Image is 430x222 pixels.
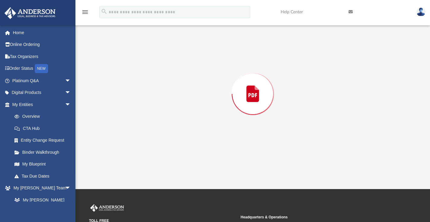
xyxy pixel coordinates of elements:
img: User Pic [416,8,425,16]
i: search [101,8,107,15]
a: Digital Productsarrow_drop_down [4,87,80,99]
a: Order StatusNEW [4,63,80,75]
a: My [PERSON_NAME] Team [8,194,74,213]
a: Tax Due Dates [8,170,80,182]
a: Online Ordering [4,39,80,51]
img: Anderson Advisors Platinum Portal [3,7,57,19]
a: My Entitiesarrow_drop_down [4,98,80,111]
a: CTA Hub [8,122,80,134]
small: Headquarters & Operations [240,214,388,220]
a: Entity Change Request [8,134,80,146]
span: arrow_drop_down [65,87,77,99]
div: NEW [35,64,48,73]
i: menu [81,8,89,16]
a: My Blueprint [8,158,77,170]
a: Binder Walkthrough [8,146,80,158]
span: arrow_drop_down [65,98,77,111]
span: arrow_drop_down [65,75,77,87]
img: Anderson Advisors Platinum Portal [89,204,125,212]
a: My [PERSON_NAME] Teamarrow_drop_down [4,182,77,194]
a: Tax Organizers [4,50,80,63]
a: Platinum Q&Aarrow_drop_down [4,75,80,87]
a: menu [81,11,89,16]
a: Overview [8,111,80,123]
span: arrow_drop_down [65,182,77,195]
a: Home [4,27,80,39]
